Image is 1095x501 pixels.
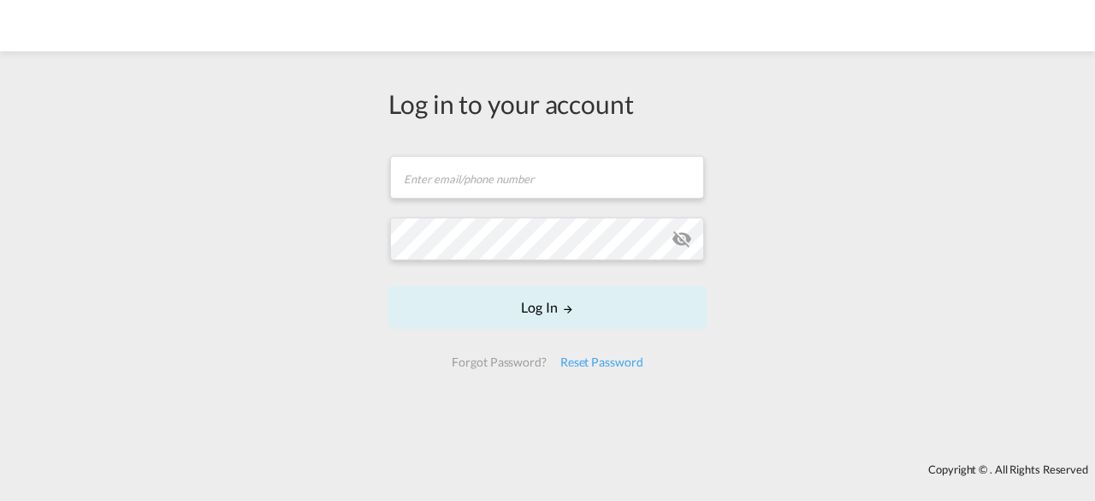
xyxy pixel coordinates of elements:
[390,156,704,199] input: Enter email/phone number
[445,347,553,378] div: Forgot Password?
[553,347,650,378] div: Reset Password
[672,229,692,249] md-icon: icon-eye-off
[388,86,707,122] div: Log in to your account
[388,286,707,329] button: LOGIN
